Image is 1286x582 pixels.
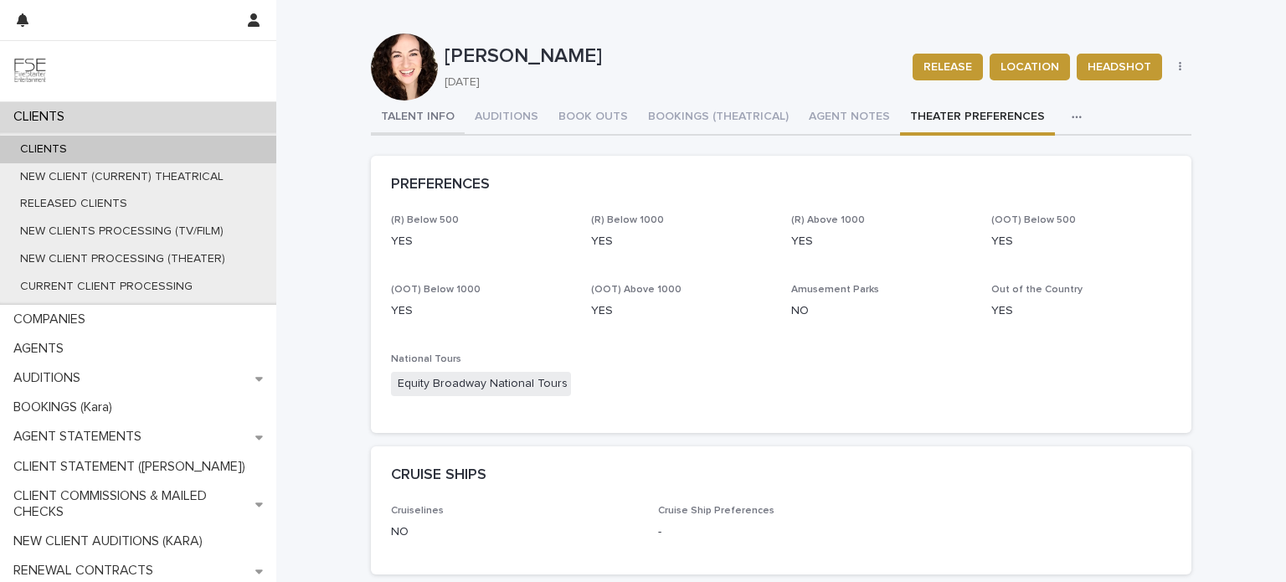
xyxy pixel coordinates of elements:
h2: CRUISE SHIPS [391,466,486,485]
p: [PERSON_NAME] [445,44,899,69]
span: HEADSHOT [1088,59,1151,75]
p: YES [991,233,1171,250]
p: - [658,523,905,541]
p: CLIENT COMMISSIONS & MAILED CHECKS [7,488,255,520]
p: COMPANIES [7,312,99,327]
p: CURRENT CLIENT PROCESSING [7,280,206,294]
span: (OOT) Above 1000 [591,285,682,295]
p: NEW CLIENT (CURRENT) THEATRICAL [7,170,237,184]
button: AGENT NOTES [799,100,900,136]
p: YES [391,302,571,320]
p: NO [791,302,971,320]
button: LOCATION [990,54,1070,80]
p: NEW CLIENT PROCESSING (THEATER) [7,252,239,266]
p: NO [391,523,638,541]
p: CLIENTS [7,142,80,157]
p: CLIENT STATEMENT ([PERSON_NAME]) [7,459,259,475]
p: BOOKINGS (Kara) [7,399,126,415]
span: RELEASE [923,59,972,75]
button: HEADSHOT [1077,54,1162,80]
button: THEATER PREFERENCES [900,100,1055,136]
p: YES [791,233,971,250]
span: (OOT) Below 1000 [391,285,481,295]
span: (OOT) Below 500 [991,215,1076,225]
p: YES [991,302,1171,320]
button: TALENT INFO [371,100,465,136]
span: (R) Above 1000 [791,215,865,225]
p: AGENTS [7,341,77,357]
p: RENEWAL CONTRACTS [7,563,167,579]
p: YES [391,233,571,250]
p: CLIENTS [7,109,78,125]
span: Out of the Country [991,285,1083,295]
span: National Tours [391,354,461,364]
span: LOCATION [1001,59,1059,75]
span: Amusement Parks [791,285,879,295]
p: [DATE] [445,75,892,90]
span: Cruise Ship Preferences [658,506,774,516]
span: (R) Below 500 [391,215,459,225]
button: AUDITIONS [465,100,548,136]
button: BOOK OUTS [548,100,638,136]
img: 9JgRvJ3ETPGCJDhvPVA5 [13,54,47,88]
button: BOOKINGS (THEATRICAL) [638,100,799,136]
p: YES [591,233,771,250]
span: (R) Below 1000 [591,215,664,225]
button: RELEASE [913,54,983,80]
p: NEW CLIENTS PROCESSING (TV/FILM) [7,224,237,239]
span: Equity Broadway National Tours [391,372,571,396]
p: AGENT STATEMENTS [7,429,155,445]
p: AUDITIONS [7,370,94,386]
span: Cruiselines [391,506,444,516]
h2: PREFERENCES [391,176,490,194]
p: YES [591,302,771,320]
p: RELEASED CLIENTS [7,197,141,211]
p: NEW CLIENT AUDITIONS (KARA) [7,533,216,549]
